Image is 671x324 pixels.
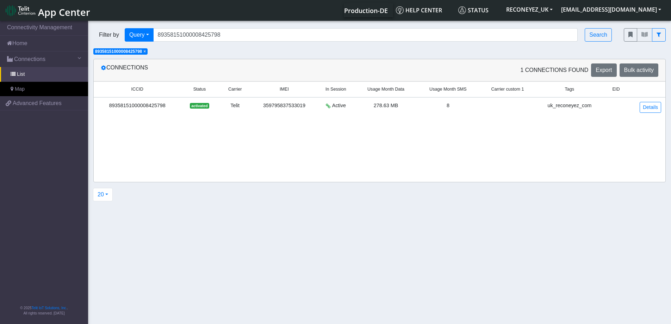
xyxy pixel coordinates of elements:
span: Carrier custom 1 [491,86,524,93]
button: Export [591,63,616,77]
img: knowledge.svg [396,6,404,14]
span: Usage Month SMS [429,86,467,93]
span: Production-DE [344,6,388,15]
span: Active [332,102,346,110]
span: 278.63 MB [374,103,398,108]
span: ICCID [131,86,143,93]
span: EID [613,86,620,93]
input: Search... [153,28,578,42]
span: Usage Month Data [367,86,404,93]
a: Status [455,3,502,17]
div: uk_reconeyez_com [540,102,599,110]
span: App Center [38,6,90,19]
span: 89358151000008425798 [95,49,142,54]
button: 20 [93,188,113,201]
span: Advanced Features [13,99,62,108]
div: fitlers menu [624,28,666,42]
a: App Center [6,3,89,18]
a: Help center [393,3,455,17]
div: Connections [95,63,380,77]
button: RECONEYEZ_UK [502,3,557,16]
div: 359795837533019 [256,102,313,110]
span: Status [458,6,489,14]
span: IMEI [280,86,289,93]
span: Help center [396,6,442,14]
img: status.svg [458,6,466,14]
span: × [143,49,146,54]
div: Telit [223,102,248,110]
div: 89358151000008425798 [98,102,177,110]
button: Query [125,28,154,42]
img: logo-telit-cinterion-gw-new.png [6,5,35,16]
span: Map [15,85,25,93]
span: Status [193,86,206,93]
div: 8 [421,102,475,110]
a: Details [640,102,661,113]
span: List [17,71,25,78]
span: Filter by [93,31,125,39]
span: Carrier [228,86,242,93]
span: In Session [325,86,346,93]
a: Your current platform instance [344,3,387,17]
span: activated [190,103,209,109]
span: Connections [14,55,45,63]
button: Close [143,49,146,54]
span: 1 Connections found [520,66,588,74]
span: Bulk activity [624,67,654,73]
span: Tags [565,86,574,93]
button: Bulk activity [620,63,658,77]
button: Search [585,28,612,42]
a: Telit IoT Solutions, Inc. [32,306,67,310]
span: Export [596,67,612,73]
button: [EMAIL_ADDRESS][DOMAIN_NAME] [557,3,665,16]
